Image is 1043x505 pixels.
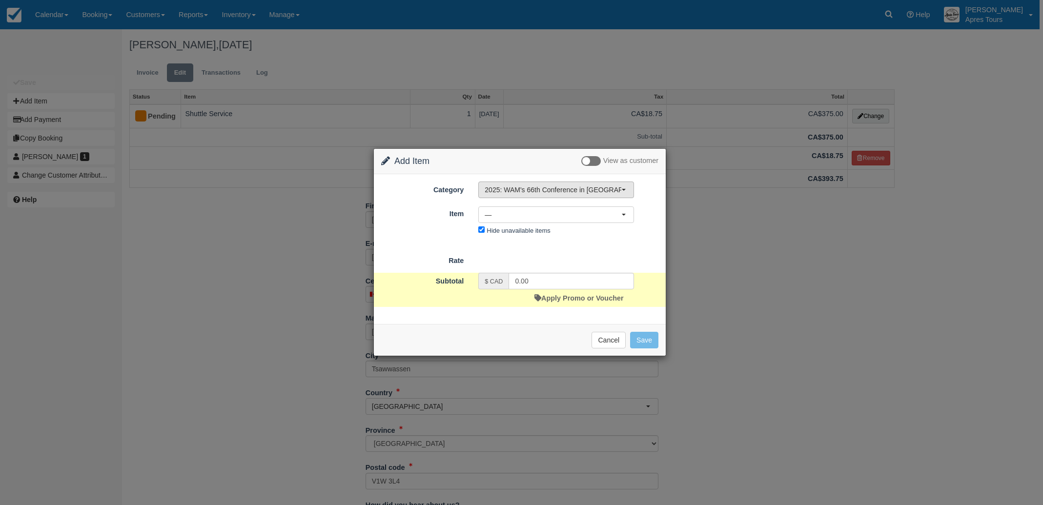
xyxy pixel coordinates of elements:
[485,210,621,220] span: —
[374,182,471,195] label: Category
[592,332,626,348] button: Cancel
[534,294,623,302] a: Apply Promo or Voucher
[485,185,621,195] span: 2025: WAM's 66th Conference in [GEOGRAPHIC_DATA], [GEOGRAPHIC_DATA]
[394,156,429,166] span: Add Item
[374,205,471,219] label: Item
[630,332,658,348] button: Save
[374,252,471,266] label: Rate
[603,157,658,165] span: View as customer
[485,278,503,285] small: $ CAD
[487,227,550,234] label: Hide unavailable items
[478,206,634,223] button: —
[478,182,634,198] button: 2025: WAM's 66th Conference in [GEOGRAPHIC_DATA], [GEOGRAPHIC_DATA]
[374,273,471,286] label: Subtotal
